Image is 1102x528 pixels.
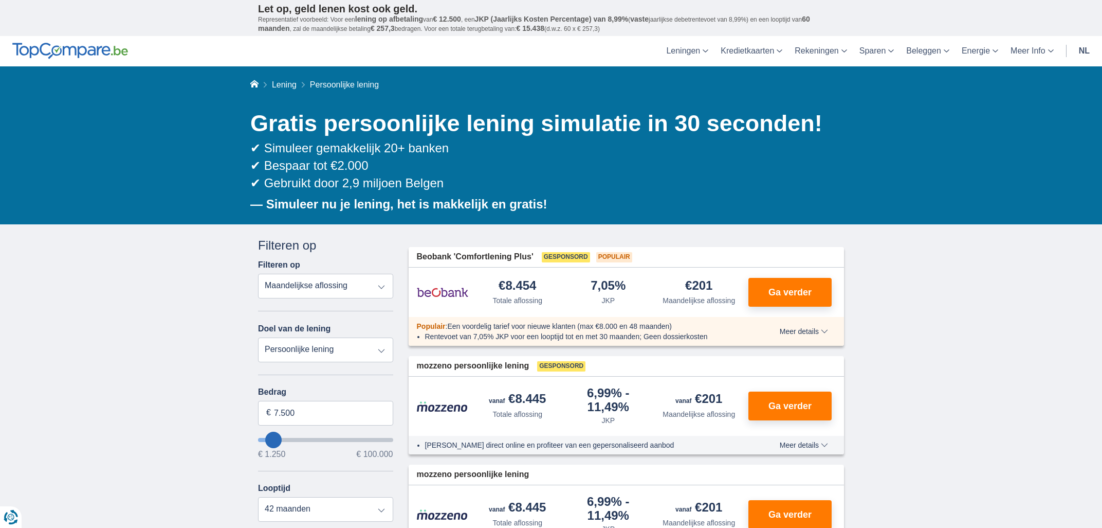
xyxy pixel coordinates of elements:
span: Persoonlijke lening [310,80,379,89]
span: Populair [417,322,446,330]
div: 6,99% [567,387,650,413]
span: mozzeno persoonlijke lening [417,469,529,481]
div: JKP [601,295,615,306]
div: 7,05% [591,279,626,293]
div: Filteren op [258,237,393,254]
span: JKP (Jaarlijks Kosten Percentage) van 8,99% [475,15,629,23]
span: Gesponsord [542,252,590,262]
div: Totale aflossing [492,295,542,306]
span: Beobank 'Comfortlening Plus' [417,251,534,263]
a: Meer Info [1004,36,1060,66]
li: Rentevoet van 7,05% JKP voor een looptijd tot en met 30 maanden; Geen dossierkosten [425,331,742,342]
div: €8.454 [499,279,536,293]
div: €201 [675,501,722,516]
span: Meer details [780,442,828,449]
p: Representatief voorbeeld: Voor een van , een ( jaarlijkse debetrentevoet van 8,99%) en een loopti... [258,15,844,33]
div: : [409,321,750,331]
a: Home [250,80,259,89]
h1: Gratis persoonlijke lening simulatie in 30 seconden! [250,108,844,139]
span: € 12.500 [433,15,461,23]
div: €8.445 [489,501,546,516]
div: Maandelijkse aflossing [663,409,735,419]
a: Sparen [853,36,901,66]
span: € [266,407,271,419]
span: € 257,3 [371,24,395,32]
div: €8.445 [489,393,546,407]
span: vaste [630,15,649,23]
div: €201 [675,393,722,407]
img: product.pl.alt Mozzeno [417,509,468,520]
span: 60 maanden [258,15,810,32]
span: Populair [596,252,632,262]
div: Maandelijkse aflossing [663,295,735,306]
button: Meer details [772,327,836,336]
label: Filteren op [258,260,300,270]
button: Meer details [772,441,836,449]
div: Totale aflossing [492,409,542,419]
a: Energie [956,36,1004,66]
a: Beleggen [900,36,956,66]
li: [PERSON_NAME] direct online en profiteer van een gepersonaliseerd aanbod [425,440,742,450]
label: Looptijd [258,484,290,493]
a: nl [1073,36,1096,66]
span: € 1.250 [258,450,285,459]
div: 6,99% [567,496,650,522]
div: JKP [601,415,615,426]
img: product.pl.alt Mozzeno [417,401,468,412]
div: Totale aflossing [492,518,542,528]
button: Ga verder [748,278,832,307]
span: Gesponsord [537,361,585,372]
a: Kredietkaarten [714,36,788,66]
label: Doel van de lening [258,324,330,333]
span: € 15.438 [516,24,544,32]
b: — Simuleer nu je lening, het is makkelijk en gratis! [250,197,547,211]
input: wantToBorrow [258,438,393,442]
span: Meer details [780,328,828,335]
a: Lening [272,80,297,89]
span: € 100.000 [356,450,393,459]
div: ✔ Simuleer gemakkelijk 20+ banken ✔ Bespaar tot €2.000 ✔ Gebruikt door 2,9 miljoen Belgen [250,139,844,192]
p: Let op, geld lenen kost ook geld. [258,3,844,15]
a: Leningen [660,36,714,66]
div: Maandelijkse aflossing [663,518,735,528]
div: €201 [685,279,712,293]
span: Ga verder [768,288,812,297]
button: Ga verder [748,392,832,420]
span: Ga verder [768,510,812,519]
span: mozzeno persoonlijke lening [417,360,529,372]
span: Een voordelig tarief voor nieuwe klanten (max €8.000 en 48 maanden) [447,322,672,330]
a: Rekeningen [788,36,853,66]
img: product.pl.alt Beobank [417,279,468,305]
span: lening op afbetaling [355,15,423,23]
img: TopCompare [12,43,128,59]
label: Bedrag [258,388,393,397]
span: Ga verder [768,401,812,411]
